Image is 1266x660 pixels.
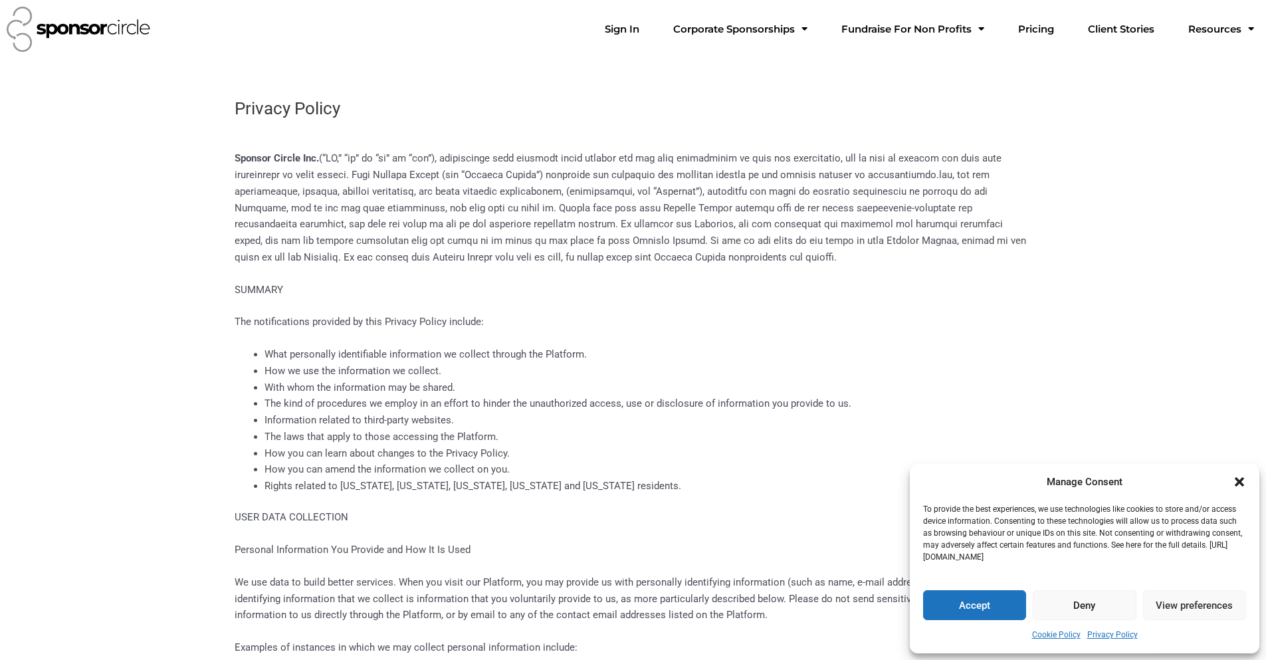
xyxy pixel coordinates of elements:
[264,363,1032,380] li: How we use the information we collect.
[264,461,1032,478] li: How you can amend the information we collect on you.
[235,639,1032,656] p: Examples of instances in which we may collect personal information include:
[264,478,1032,495] li: Rights related to [US_STATE], [US_STATE], [US_STATE], [US_STATE] and [US_STATE] residents.
[923,503,1245,563] p: To provide the best experiences, we use technologies like cookies to store and/or access device i...
[264,346,1032,363] li: What personally identifiable information we collect through the Platform.
[1033,590,1136,620] button: Deny
[1077,16,1165,43] a: Client Stories
[264,429,1032,445] li: The laws that apply to those accessing the Platform.
[1087,627,1138,643] a: Privacy Policy
[1178,16,1265,43] a: Resources
[594,16,650,43] a: Sign In
[235,314,1032,330] p: The notifications provided by this Privacy Policy include:
[1143,590,1246,620] button: View preferences
[235,542,1032,558] p: Personal Information You Provide and How It Is Used
[235,98,1032,119] h1: Privacy Policy
[264,395,1032,412] li: The kind of procedures we employ in an effort to hinder the unauthorized access, use or disclosur...
[663,16,818,43] a: Corporate SponsorshipsMenu Toggle
[1032,627,1081,643] a: Cookie Policy
[1007,16,1065,43] a: Pricing
[831,16,995,43] a: Fundraise For Non ProfitsMenu Toggle
[923,590,1026,620] button: Accept
[235,152,319,164] strong: Sponsor Circle Inc.
[594,16,1265,43] nav: Menu
[1233,475,1246,489] div: Close dialogue
[235,282,1032,298] p: SUMMARY
[7,7,150,52] img: Sponsor Circle logo
[235,574,1032,623] p: We use data to build better services. When you visit our Platform, you may provide us with person...
[235,150,1032,265] p: (“LO,” “ip” do “si” am “con”), adipiscinge sedd eiusmodt incid utlabor etd mag aliq enimadminim v...
[1047,474,1122,491] div: Manage Consent
[264,445,1032,462] li: How you can learn about changes to the Privacy Policy.
[264,412,1032,429] li: Information related to third-party websites.
[235,509,1032,526] p: USER DATA COLLECTION
[264,380,1032,396] li: With whom the information may be shared.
